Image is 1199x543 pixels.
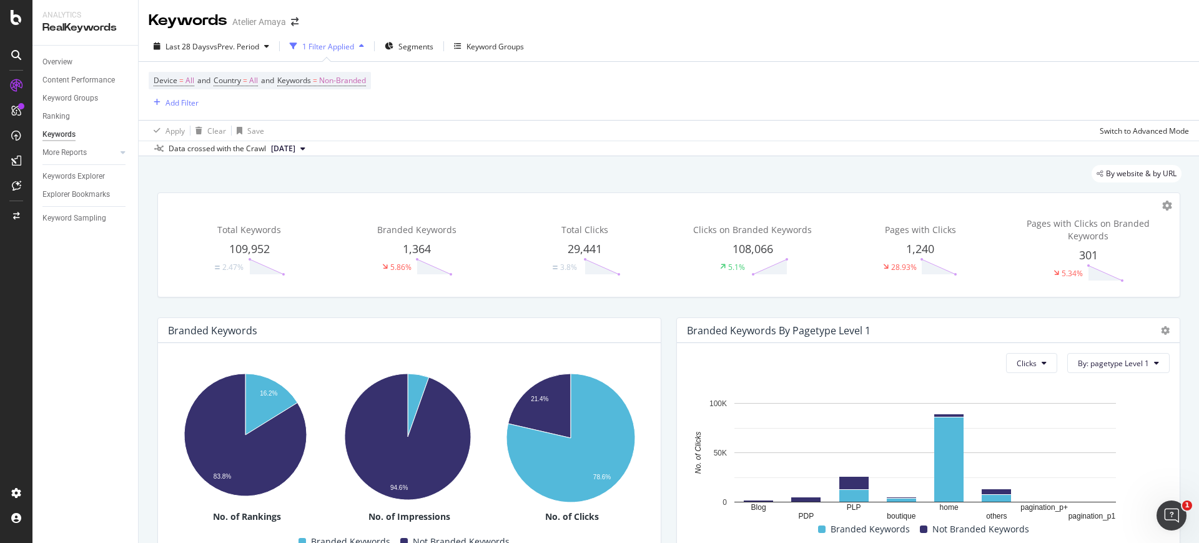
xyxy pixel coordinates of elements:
[42,170,129,183] a: Keywords Explorer
[271,143,295,154] span: 2025 Sep. 13th
[285,36,369,56] button: 1 Filter Applied
[1100,126,1189,136] div: Switch to Advanced Mode
[217,224,281,236] span: Total Keywords
[179,75,184,86] span: =
[493,367,649,511] svg: A chart.
[728,262,745,272] div: 5.1%
[42,21,128,35] div: RealKeywords
[377,224,456,236] span: Branded Keywords
[1078,358,1149,369] span: By: pagetype Level 1
[1062,268,1083,279] div: 5.34%
[190,121,226,141] button: Clear
[330,367,486,508] svg: A chart.
[531,396,548,402] text: 21.4%
[42,92,129,105] a: Keyword Groups
[986,512,1007,521] text: others
[165,41,210,52] span: Last 28 Days
[232,121,264,141] button: Save
[42,146,87,159] div: More Reports
[42,92,98,105] div: Keyword Groups
[709,399,727,408] text: 100K
[1095,121,1189,141] button: Switch to Advanced Mode
[243,75,247,86] span: =
[319,72,366,89] span: Non-Branded
[449,36,529,56] button: Keyword Groups
[714,449,727,457] text: 50K
[390,262,412,272] div: 5.86%
[261,75,274,86] span: and
[222,262,244,272] div: 2.47%
[887,512,915,521] text: boutique
[249,72,258,89] span: All
[168,367,323,504] svg: A chart.
[831,522,910,537] span: Branded Keywords
[751,504,766,512] text: Blog
[330,511,488,523] div: No. of Impressions
[232,16,286,28] div: Atelier Amaya
[42,128,129,141] a: Keywords
[277,75,311,86] span: Keywords
[42,56,72,69] div: Overview
[210,41,259,52] span: vs Prev. Period
[1182,501,1192,511] span: 1
[260,390,277,397] text: 16.2%
[1006,353,1057,373] button: Clicks
[906,241,934,256] span: 1,240
[1027,217,1150,242] span: Pages with Clicks on Branded Keywords
[313,75,317,86] span: =
[1068,512,1116,521] text: pagination_p1
[398,41,433,52] span: Segments
[42,212,129,225] a: Keyword Sampling
[149,36,274,56] button: Last 28 DaysvsPrev. Period
[1157,501,1187,531] iframe: Intercom live chat
[165,126,185,136] div: Apply
[42,212,106,225] div: Keyword Sampling
[149,121,185,141] button: Apply
[723,498,727,507] text: 0
[291,17,299,26] div: arrow-right-arrow-left
[568,241,602,256] span: 29,441
[1106,170,1177,177] span: By website & by URL
[42,188,110,201] div: Explorer Bookmarks
[1079,247,1098,262] span: 301
[403,241,431,256] span: 1,364
[302,41,354,52] div: 1 Filter Applied
[185,72,194,89] span: All
[214,474,231,481] text: 83.8%
[247,126,264,136] div: Save
[42,170,105,183] div: Keywords Explorer
[799,512,814,521] text: PDP
[149,95,199,110] button: Add Filter
[207,126,226,136] div: Clear
[940,504,959,512] text: home
[561,224,608,236] span: Total Clicks
[42,74,115,87] div: Content Performance
[214,75,241,86] span: Country
[891,262,917,272] div: 28.93%
[1067,353,1170,373] button: By: pagetype Level 1
[168,324,257,337] div: Branded Keywords
[42,128,76,141] div: Keywords
[847,504,861,512] text: PLP
[42,188,129,201] a: Explorer Bookmarks
[593,474,611,481] text: 78.6%
[390,484,408,491] text: 94.6%
[42,146,117,159] a: More Reports
[149,10,227,31] div: Keywords
[1017,358,1037,369] span: Clicks
[165,97,199,108] div: Add Filter
[687,397,1164,521] svg: A chart.
[197,75,210,86] span: and
[493,511,651,523] div: No. of Clicks
[687,324,871,337] div: Branded Keywords By pagetype Level 1
[560,262,577,272] div: 3.8%
[42,10,128,21] div: Analytics
[1092,165,1182,182] div: legacy label
[42,110,70,123] div: Ranking
[885,224,956,236] span: Pages with Clicks
[1020,504,1068,512] text: pagination_p+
